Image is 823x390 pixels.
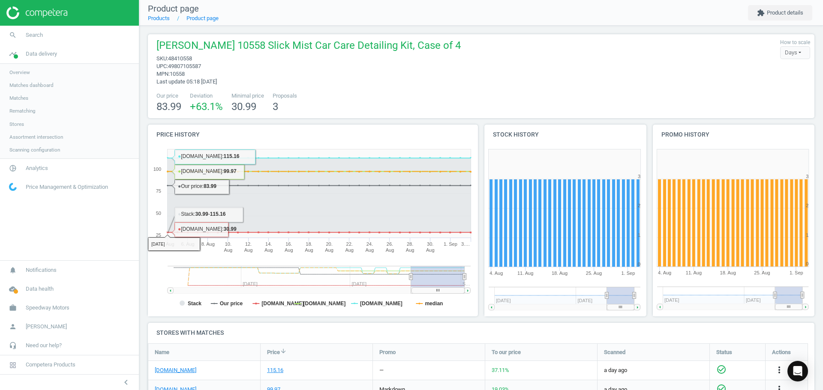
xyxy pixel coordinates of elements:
span: 37.11 % [492,367,509,373]
text: 0 [638,262,640,267]
span: a day ago [604,366,703,374]
tspan: 11. Aug [685,271,701,276]
i: search [5,27,21,43]
tspan: [DOMAIN_NAME] [261,301,304,307]
div: Days [780,46,810,59]
img: ajHJNr6hYgQAAAAASUVORK5CYII= [6,6,67,19]
tspan: 10. [225,241,231,247]
span: Status [716,348,732,356]
span: Price Management & Optimization [26,183,108,191]
label: How to scale [780,39,810,46]
tspan: Aug [345,247,354,253]
a: Product page [186,15,219,21]
tspan: Aug [386,247,394,253]
tspan: 25. Aug [586,271,602,276]
span: Scanned [604,348,625,356]
span: Matches [9,95,28,101]
span: 49807105587 [168,63,201,69]
span: Analytics [26,164,48,172]
i: notifications [5,262,21,278]
span: Product page [148,3,199,14]
i: chevron_left [121,377,131,387]
i: person [5,319,21,335]
i: headset_mic [5,337,21,354]
span: [PERSON_NAME] [26,323,67,330]
tspan: 4. Aug [490,271,503,276]
span: 10558 [170,71,185,77]
span: Deviation [190,92,223,100]
tspan: 25. Aug [754,271,770,276]
span: 3 [273,101,278,113]
tspan: 18. [306,241,312,247]
button: extensionProduct details [748,5,812,21]
i: pie_chart_outlined [5,160,21,176]
tspan: Aug [366,247,374,253]
text: 50 [156,211,161,216]
span: Rematching [9,107,36,114]
span: Actions [772,348,791,356]
tspan: 12. [245,241,252,247]
span: mpn : [156,71,170,77]
span: [PERSON_NAME] 10558 Slick Mist Car Care Detailing Kit, Case of 4 [156,39,461,55]
button: chevron_left [115,377,137,388]
span: Matches dashboard [9,82,54,89]
tspan: Aug [285,247,293,253]
span: Proposals [273,92,297,100]
tspan: 18. Aug [720,271,736,276]
span: Stores [9,121,24,128]
text: 0 [806,262,808,267]
tspan: Stack [188,301,201,307]
i: extension [757,9,765,17]
i: timeline [5,46,21,62]
img: wGWNvw8QSZomAAAAABJRU5ErkJggg== [9,183,17,191]
span: Scanning configuration [9,146,60,153]
span: Speedway Motors [26,304,69,312]
tspan: 3.… [461,241,470,247]
i: more_vert [774,365,784,375]
h4: Price history [148,125,478,145]
span: Price [267,348,280,356]
span: To our price [492,348,521,356]
tspan: Aug [244,247,253,253]
tspan: 1. Sep [622,271,635,276]
i: cloud_done [5,281,21,297]
text: 2 [806,203,808,208]
span: Overview [9,69,30,76]
tspan: 11. Aug [517,271,533,276]
tspan: 28. [407,241,413,247]
tspan: Our price [220,301,243,307]
span: 48410558 [168,55,192,62]
text: 3 [638,174,640,179]
text: 2 [638,203,640,208]
tspan: 1. Sep [790,271,803,276]
tspan: Aug [426,247,435,253]
tspan: Aug [406,247,415,253]
span: Our price [156,92,181,100]
i: work [5,300,21,316]
text: 1 [638,232,640,238]
tspan: 6. Aug [181,241,195,247]
tspan: Aug [305,247,313,253]
tspan: 22. [346,241,353,247]
span: Last update 05:18 [DATE] [156,78,217,85]
span: Minimal price [231,92,264,100]
tspan: 1. Sep [444,241,457,247]
span: upc : [156,63,168,69]
span: Name [155,348,169,356]
a: Products [148,15,170,21]
tspan: 14. [265,241,272,247]
span: +63.1 % [190,101,223,113]
tspan: 8. Aug [201,241,215,247]
span: Competera Products [26,361,75,369]
tspan: median [425,301,443,307]
tspan: Aug [264,247,273,253]
span: Need our help? [26,342,62,349]
span: Notifications [26,266,57,274]
tspan: 20. [326,241,332,247]
i: check_circle_outline [716,364,727,374]
text: 3 [806,174,808,179]
div: — [379,366,384,374]
tspan: 16. [285,241,292,247]
tspan: [DOMAIN_NAME] [303,301,346,307]
tspan: 4. Aug [161,241,174,247]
